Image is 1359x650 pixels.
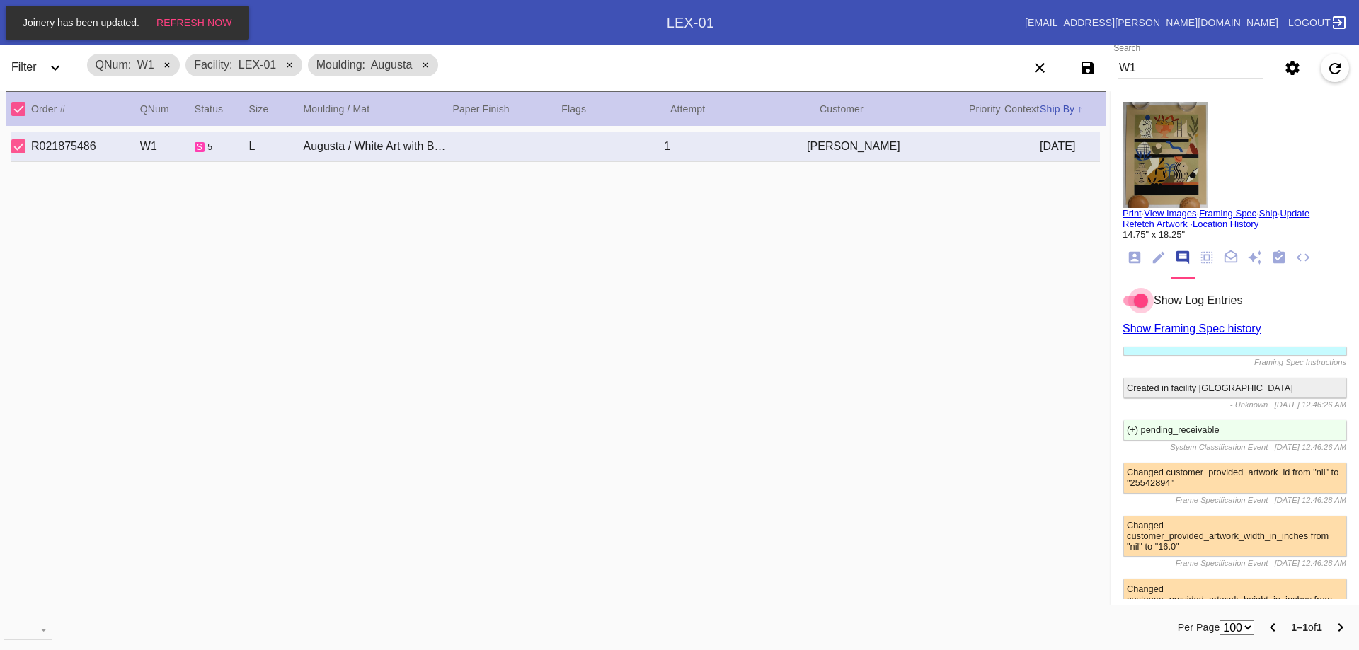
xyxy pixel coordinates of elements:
md-checkbox: Select All [11,98,33,120]
div: Ship By ↑ [1040,100,1100,117]
div: · · · · [1123,208,1348,240]
span: ↑ [1077,103,1082,115]
a: [EMAIL_ADDRESS][PERSON_NAME][DOMAIN_NAME] [1025,17,1278,28]
span: Ship By [1040,103,1074,115]
div: Customer [820,100,969,117]
ng-md-icon: Workflow [1271,250,1287,267]
div: Attempt [670,100,820,117]
div: 1 [664,140,807,153]
ng-md-icon: Add Ons [1247,250,1263,267]
div: L [249,140,304,153]
button: Save filters [1074,54,1102,82]
div: Order # [31,100,140,117]
span: s [197,142,202,152]
div: Context [1004,100,1040,117]
div: FilterExpand [6,48,79,88]
md-switch: show log entries [1123,290,1348,311]
span: 5 workflow steps remaining [207,142,212,152]
a: Show Framing Spec history [1123,323,1261,335]
button: Clear filters [1026,54,1054,82]
ng-md-icon: Package Note [1223,250,1239,267]
span: Augusta [371,59,413,71]
button: Refresh [1321,54,1349,82]
label: Per Page [1178,619,1220,636]
span: [DATE] 12:46:28 AM [1275,559,1346,567]
div: QNum [140,100,195,117]
div: Changed customer_provided_artwork_height_in_inches from "nil" to "20.0" [1124,579,1346,620]
a: Update [1280,208,1309,219]
span: QNum [96,59,132,71]
span: - Frame Specification Event [1171,496,1268,504]
div: Changed customer_provided_artwork_id from "nil" to "25542894" [1124,463,1346,493]
a: Print [1123,208,1142,219]
button: Settings [1278,54,1307,82]
span: Moulding [316,59,365,71]
span: LEX-01 [239,59,276,71]
div: (+) pending_receivable [1124,420,1346,440]
div: Paper Finish [452,100,561,117]
span: Facility [194,59,232,71]
span: Priority [969,103,1001,115]
div: of [1291,619,1322,636]
a: Framing Spec [1199,208,1256,219]
span: - System Classification Event [1165,443,1268,451]
ng-md-icon: Order Info [1127,250,1142,267]
span: Logout [1288,17,1331,28]
img: c_inside,w_600,h_600.auto [1123,102,1208,208]
div: Augusta / White Art with Black Core [303,140,446,153]
ng-md-icon: Work Order Fields [1151,250,1166,267]
span: [DATE] 12:46:28 AM [1275,496,1346,504]
span: [DATE] 12:46:26 AM [1275,400,1346,409]
ng-md-icon: JSON Files [1295,250,1311,267]
div: Created in facility [GEOGRAPHIC_DATA] [1124,378,1346,397]
div: Framing Spec Instructions [1124,358,1346,366]
div: Moulding / Mat [303,100,452,117]
span: Started [195,142,205,152]
div: Size [249,100,304,117]
button: Expand [41,54,69,82]
div: R021875486 [31,140,140,153]
ng-md-icon: Measurements [1199,250,1215,267]
span: [DATE] 12:46:26 AM [1275,443,1346,451]
a: Refetch Artwork · [1123,219,1193,229]
md-select: download-file: Download... [4,619,52,640]
span: - Unknown [1230,400,1268,409]
span: Joinery has been updated. [18,17,144,28]
span: Filter [11,61,37,73]
div: [DATE] [1040,140,1100,153]
div: W1 [140,140,195,153]
div: Flags [561,100,670,117]
div: LEX-01 [667,15,714,31]
div: Changed customer_provided_artwork_width_in_inches from "nil" to "16.0" [1124,516,1346,557]
b: 1–1 [1291,622,1308,633]
div: Status [195,100,249,117]
div: [PERSON_NAME] [807,140,950,153]
button: Next Page [1326,613,1355,642]
span: 5 [207,142,212,152]
span: Show Log Entries [1154,294,1242,306]
div: Select Work OrderR021875486W1Started 5 workflow steps remainingLAugusta / White Art with Black Co... [11,132,1100,162]
b: 1 [1317,622,1322,633]
div: Priority [969,100,1004,117]
a: Ship [1259,208,1278,219]
span: - Frame Specification Event [1171,559,1268,567]
ng-md-icon: Clear filters [1031,67,1048,79]
a: View Images [1144,208,1196,219]
md-checkbox: Select Work Order [11,137,33,156]
span: Refresh Now [156,17,232,28]
button: Previous Page [1258,613,1287,642]
div: 14.75" x 18.25" [1123,229,1348,240]
span: Size [249,103,269,115]
ng-md-icon: Notes [1175,250,1191,267]
span: W1 [137,59,154,71]
div: Work OrdersExpand [33,8,667,37]
a: Logout [1284,10,1348,35]
button: Refresh Now [152,10,236,35]
a: Location History [1193,219,1258,229]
